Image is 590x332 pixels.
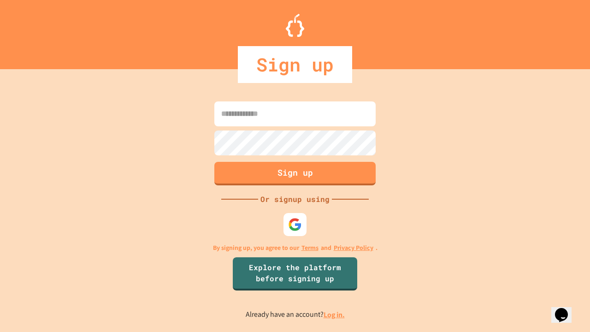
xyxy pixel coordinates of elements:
[238,46,352,83] div: Sign up
[233,257,357,290] a: Explore the platform before signing up
[213,243,378,253] p: By signing up, you agree to our and .
[551,295,581,323] iframe: chat widget
[246,309,345,320] p: Already have an account?
[301,243,319,253] a: Terms
[324,310,345,320] a: Log in.
[258,194,332,205] div: Or signup using
[288,218,302,231] img: google-icon.svg
[334,243,373,253] a: Privacy Policy
[286,14,304,37] img: Logo.svg
[214,162,376,185] button: Sign up
[513,255,581,294] iframe: chat widget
